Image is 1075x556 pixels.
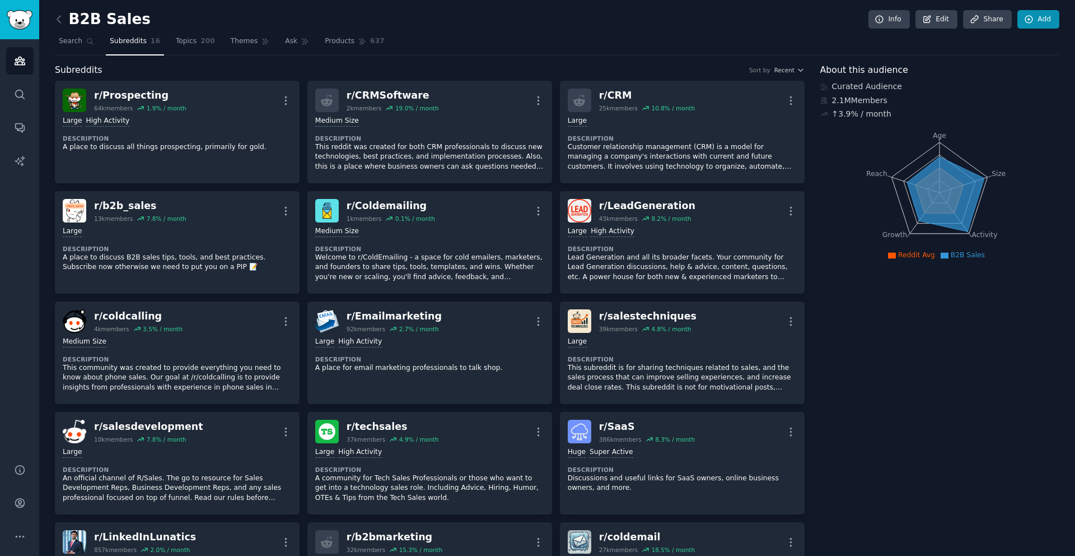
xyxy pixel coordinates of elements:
a: salesdevelopmentr/salesdevelopment10kmembers7.8% / monthLargeDescriptionAn official channel of R/... [55,412,300,515]
a: Emailmarketingr/Emailmarketing92kmembers2.7% / monthLargeHigh ActivityDescriptionA place for emai... [307,302,552,404]
div: r/ techsales [347,420,439,434]
dt: Description [63,466,292,474]
dt: Description [315,355,544,363]
img: LeadGeneration [568,199,591,223]
div: 92k members [347,325,385,333]
div: 8.3 % / month [655,435,695,443]
a: r/CRM25kmembers10.8% / monthLargeDescriptionCustomer relationship management (CRM) is a model for... [560,81,805,183]
div: Large [315,337,334,347]
div: 386k members [599,435,642,443]
a: Search [55,33,98,55]
p: Discussions and useful links for SaaS owners, online business owners, and more. [568,474,797,493]
p: A place for email marketing professionals to talk shop. [315,363,544,373]
div: r/ salesdevelopment [94,420,203,434]
p: Customer relationship management (CRM) is a model for managing a company's interactions with curr... [568,142,797,172]
div: 2.0 % / month [150,546,190,554]
div: r/ Emailmarketing [347,309,442,323]
tspan: Activity [971,231,997,239]
span: Recent [774,66,794,74]
div: Curated Audience [820,81,1060,92]
div: Large [568,226,587,237]
div: 10.8 % / month [651,104,695,112]
div: r/ Prospecting [94,89,186,103]
a: SaaSr/SaaS386kmembers8.3% / monthHugeSuper ActiveDescriptionDiscussions and useful links for SaaS... [560,412,805,515]
span: Reddit Avg [898,251,935,259]
p: Welcome to r/ColdEmailing - a space for cold emailers, marketers, and founders to share tips, too... [315,253,544,282]
div: High Activity [338,337,382,347]
span: Ask [285,36,297,47]
div: 2k members [347,104,382,112]
span: Subreddits [110,36,147,47]
div: r/ Coldemailing [347,199,435,213]
div: r/ b2bmarketing [347,530,442,544]
div: Large [315,447,334,458]
p: This community was created to provide everything you need to know about phone sales. Our goal at ... [63,363,292,393]
div: r/ LeadGeneration [599,199,695,213]
div: Large [568,337,587,347]
div: ↑ 3.9 % / month [832,108,891,120]
a: b2b_salesr/b2b_sales13kmembers7.8% / monthLargeDescriptionA place to discuss B2B sales tips, tool... [55,191,300,294]
span: Products [325,36,354,47]
div: r/ CRM [599,89,695,103]
a: r/CRMSoftware2kmembers19.0% / monthMedium SizeDescriptionThis reddit was created for both CRM pro... [307,81,552,183]
div: 1k members [347,215,382,223]
span: Themes [231,36,258,47]
div: High Activity [338,447,382,458]
div: 13k members [94,215,133,223]
h2: B2B Sales [55,11,151,29]
span: 200 [200,36,215,47]
dt: Description [63,135,292,142]
span: 637 [370,36,385,47]
div: 10k members [94,435,133,443]
p: Lead Generation and all its broader facets. Your community for Lead Generation discussions, help ... [568,253,797,282]
a: techsalesr/techsales37kmembers4.9% / monthLargeHigh ActivityDescriptionA community for Tech Sales... [307,412,552,515]
div: High Activity [86,116,129,127]
div: Large [63,447,82,458]
div: 0.1 % / month [395,215,435,223]
a: coldcallingr/coldcalling4kmembers3.5% / monthMedium SizeDescriptionThis community was created to ... [55,302,300,404]
p: This subreddit is for sharing techniques related to sales, and the sales process that can improve... [568,363,797,393]
span: Subreddits [55,63,102,77]
dt: Description [568,355,797,363]
img: SaaS [568,420,591,443]
img: GummySearch logo [7,10,32,30]
div: High Activity [591,226,634,237]
span: Search [59,36,82,47]
div: Super Active [590,447,633,458]
a: Prospectingr/Prospecting64kmembers1.9% / monthLargeHigh ActivityDescriptionA place to discuss all... [55,81,300,183]
dt: Description [568,135,797,142]
tspan: Growth [882,231,907,239]
div: Medium Size [315,226,359,237]
dt: Description [315,245,544,253]
div: r/ b2b_sales [94,199,186,213]
dt: Description [63,245,292,253]
a: Coldemailingr/Coldemailing1kmembers0.1% / monthMedium SizeDescriptionWelcome to r/ColdEmailing - ... [307,191,552,294]
div: r/ SaaS [599,420,695,434]
div: r/ CRMSoftware [347,89,439,103]
button: Recent [774,66,805,74]
img: LinkedInLunatics [63,530,86,554]
dt: Description [568,466,797,474]
p: A place to discuss B2B sales tips, tools, and best practices. Subscribe now otherwise we need to ... [63,253,292,272]
div: 32k members [347,546,385,554]
div: 857k members [94,546,137,554]
div: r/ salestechniques [599,309,697,323]
div: 18.5 % / month [651,546,695,554]
dt: Description [315,135,544,142]
div: Large [63,116,82,127]
tspan: Reach [866,169,887,177]
div: Large [568,116,587,127]
div: 64k members [94,104,133,112]
div: 2.1M Members [820,95,1060,106]
div: 4.8 % / month [651,325,691,333]
div: Large [63,226,82,237]
a: Edit [915,10,957,29]
div: Huge [568,447,586,458]
dt: Description [568,245,797,253]
div: Medium Size [315,116,359,127]
a: Ask [281,33,313,55]
span: Topics [176,36,197,47]
img: Prospecting [63,89,86,112]
div: 25k members [599,104,638,112]
a: Products637 [321,33,388,55]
